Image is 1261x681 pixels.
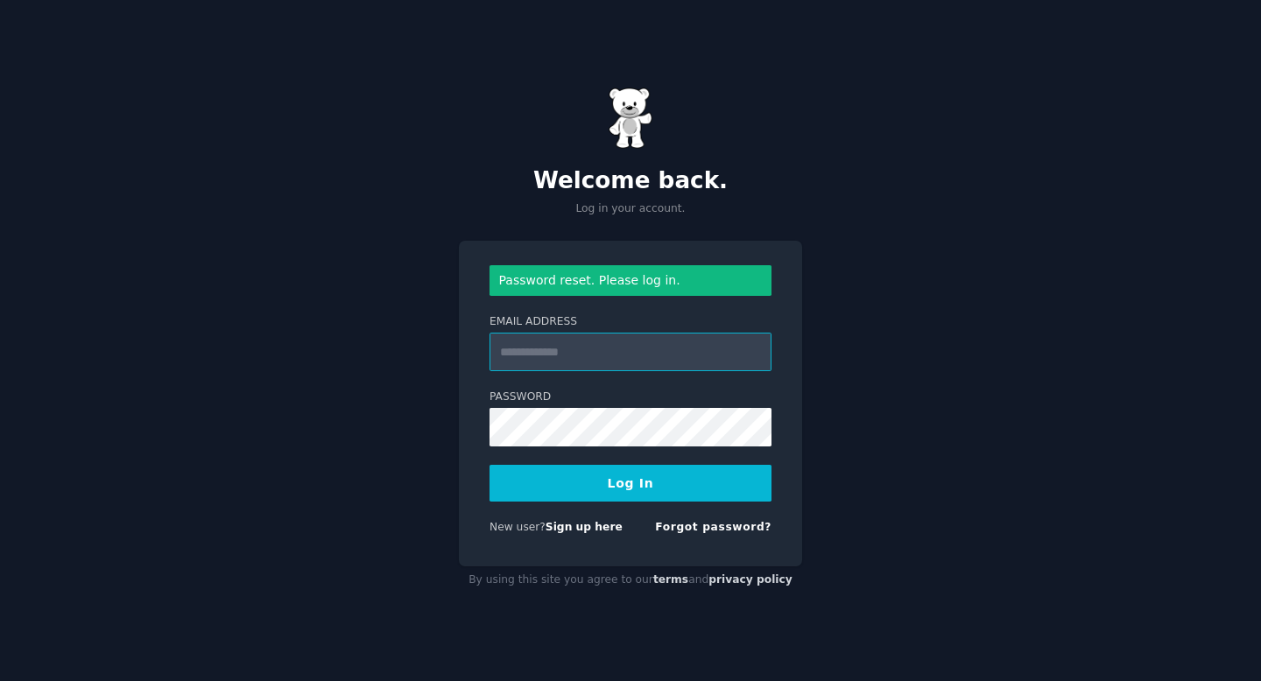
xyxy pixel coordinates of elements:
[490,465,771,502] button: Log In
[655,521,771,533] a: Forgot password?
[490,265,771,296] div: Password reset. Please log in.
[459,167,802,195] h2: Welcome back.
[609,88,652,149] img: Gummy Bear
[708,573,793,586] a: privacy policy
[490,521,546,533] span: New user?
[490,314,771,330] label: Email Address
[459,566,802,594] div: By using this site you agree to our and
[546,521,623,533] a: Sign up here
[490,390,771,405] label: Password
[459,201,802,217] p: Log in your account.
[653,573,688,586] a: terms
